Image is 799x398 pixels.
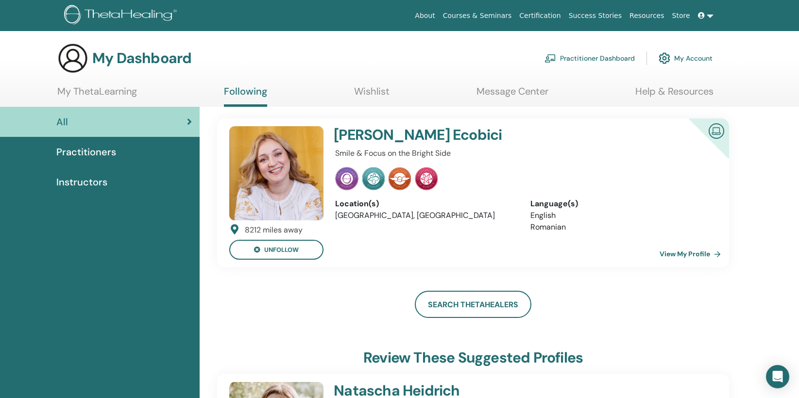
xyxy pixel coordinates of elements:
li: English [530,210,711,221]
div: Certified Online Instructor [673,118,729,174]
a: Wishlist [354,85,390,104]
a: Store [668,7,694,25]
li: Romanian [530,221,711,233]
img: cog.svg [659,50,670,66]
a: Following [224,85,267,107]
a: Certification [515,7,564,25]
div: 8212 miles away [245,224,303,236]
a: Success Stories [565,7,626,25]
span: Practitioners [56,145,116,159]
img: default.jpg [229,126,323,220]
a: Help & Resources [635,85,714,104]
a: View My Profile [660,244,725,264]
a: My ThetaLearning [57,85,137,104]
img: generic-user-icon.jpg [57,43,88,74]
a: About [411,7,439,25]
li: [GEOGRAPHIC_DATA], [GEOGRAPHIC_DATA] [335,210,516,221]
a: Message Center [476,85,548,104]
p: Smile & Focus on the Bright Side [335,148,711,159]
h4: [PERSON_NAME] Ecobici [334,126,647,144]
div: Language(s) [530,198,711,210]
a: Search ThetaHealers [415,291,531,318]
button: unfollow [229,240,323,260]
a: Courses & Seminars [439,7,516,25]
img: logo.png [64,5,180,27]
a: Practitioner Dashboard [544,48,635,69]
div: Open Intercom Messenger [766,365,789,388]
a: Resources [626,7,668,25]
span: All [56,115,68,129]
div: Location(s) [335,198,516,210]
h3: Review these suggested profiles [363,349,583,366]
h3: My Dashboard [92,50,191,67]
img: chalkboard-teacher.svg [544,54,556,63]
a: My Account [659,48,713,69]
img: Certified Online Instructor [705,119,728,141]
span: Instructors [56,175,107,189]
